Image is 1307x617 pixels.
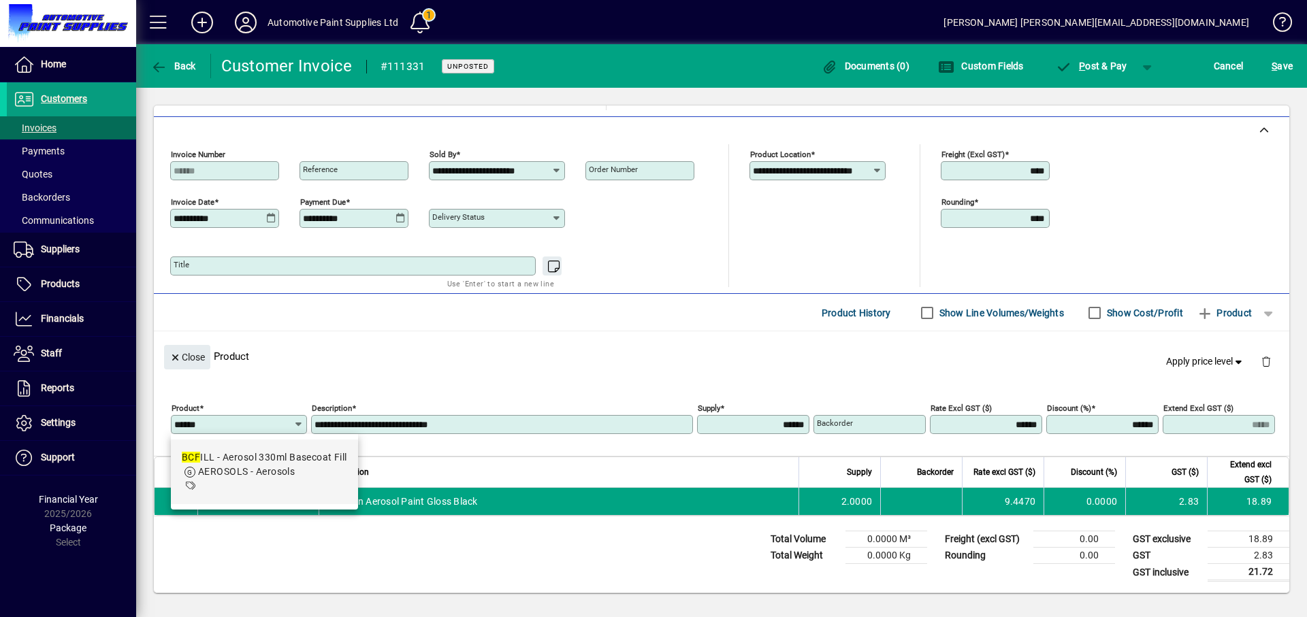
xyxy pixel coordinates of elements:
[1272,55,1293,77] span: ave
[1210,54,1247,78] button: Cancel
[7,441,136,475] a: Support
[7,163,136,186] a: Quotes
[973,465,1035,480] span: Rate excl GST ($)
[1250,345,1282,378] button: Delete
[1166,354,1245,369] span: Apply price level
[7,139,136,163] a: Payments
[41,93,87,104] span: Customers
[206,465,223,480] span: Item
[7,406,136,440] a: Settings
[938,61,1024,71] span: Custom Fields
[41,417,76,428] span: Settings
[938,548,1033,564] td: Rounding
[430,150,456,159] mat-label: Sold by
[1263,3,1290,47] a: Knowledge Base
[1126,548,1208,564] td: GST
[7,48,136,82] a: Home
[150,61,196,71] span: Back
[1190,301,1259,325] button: Product
[1071,465,1117,480] span: Discount (%)
[1161,350,1250,374] button: Apply price level
[1207,488,1289,515] td: 18.89
[447,62,489,71] span: Unposted
[171,150,225,159] mat-label: Invoice number
[941,150,1005,159] mat-label: Freight (excl GST)
[268,12,398,33] div: Automotive Paint Supplies Ltd
[1104,306,1183,320] label: Show Cost/Profit
[7,116,136,139] a: Invoices
[845,531,927,548] td: 0.0000 M³
[1125,488,1207,515] td: 2.83
[1250,355,1282,367] app-page-header-button: Delete
[432,212,485,222] mat-label: Delivery status
[841,495,873,508] span: 2.0000
[847,465,872,480] span: Supply
[41,382,74,393] span: Reports
[41,278,80,289] span: Products
[1044,488,1125,515] td: 0.0000
[917,465,954,480] span: Backorder
[7,337,136,371] a: Staff
[818,54,913,78] button: Documents (0)
[7,267,136,301] a: Products
[1033,548,1115,564] td: 0.00
[14,192,70,203] span: Backorders
[172,403,199,413] mat-label: Product
[41,313,84,324] span: Financials
[41,348,62,358] span: Staff
[170,346,205,369] span: Close
[180,10,224,35] button: Add
[14,146,65,156] span: Payments
[300,197,346,207] mat-label: Payment due
[136,54,211,78] app-page-header-button: Back
[174,260,189,269] mat-label: Title
[816,301,897,325] button: Product History
[938,531,1033,548] td: Freight (excl GST)
[1214,55,1244,77] span: Cancel
[161,350,214,363] app-page-header-button: Close
[271,494,287,509] span: Automotive Paint Supplies Ltd
[312,403,352,413] mat-label: Description
[1208,531,1289,548] td: 18.89
[1197,302,1252,324] span: Product
[1079,61,1085,71] span: P
[1126,531,1208,548] td: GST exclusive
[750,150,811,159] mat-label: Product location
[164,345,210,369] button: Close
[931,403,992,413] mat-label: Rate excl GST ($)
[7,371,136,405] a: Reports
[447,276,554,291] mat-hint: Use 'Enter' to start a new line
[845,548,927,564] td: 0.0000 Kg
[937,306,1064,320] label: Show Line Volumes/Weights
[1047,403,1091,413] mat-label: Discount (%)
[7,186,136,209] a: Backorders
[943,12,1249,33] div: [PERSON_NAME] [PERSON_NAME][EMAIL_ADDRESS][DOMAIN_NAME]
[1033,531,1115,548] td: 0.00
[224,10,268,35] button: Profile
[7,209,136,232] a: Communications
[327,465,369,480] span: Description
[1172,465,1199,480] span: GST ($)
[698,403,720,413] mat-label: Supply
[764,548,845,564] td: Total Weight
[14,122,57,133] span: Invoices
[817,418,853,428] mat-label: Backorder
[171,197,214,207] mat-label: Invoice date
[7,302,136,336] a: Financials
[39,494,98,505] span: Financial Year
[206,495,259,508] div: BOJ101014
[1126,564,1208,581] td: GST inclusive
[7,233,136,267] a: Suppliers
[14,169,52,180] span: Quotes
[303,165,338,174] mat-label: Reference
[1056,61,1127,71] span: ost & Pay
[1208,564,1289,581] td: 21.72
[221,55,353,77] div: Customer Invoice
[41,59,66,69] span: Home
[1272,61,1277,71] span: S
[941,197,974,207] mat-label: Rounding
[589,165,638,174] mat-label: Order number
[764,531,845,548] td: Total Volume
[1216,457,1272,487] span: Extend excl GST ($)
[1208,548,1289,564] td: 2.83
